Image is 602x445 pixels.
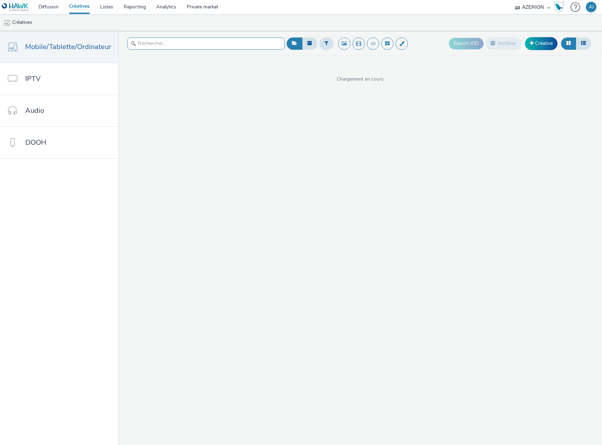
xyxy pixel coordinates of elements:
[25,105,44,116] span: Audio
[118,76,602,83] span: Chargement en cours
[485,37,521,49] button: Archiver
[525,37,557,50] a: Créative
[576,37,591,49] button: Liste
[561,37,576,49] button: Grille
[589,2,594,12] div: AJ
[25,137,46,148] span: DOOH
[2,3,29,12] img: undefined Logo
[25,74,41,84] span: IPTV
[554,1,567,13] a: Hawk Academy
[554,1,564,13] img: Hawk Academy
[25,42,111,52] span: Mobile/Tablette/Ordinateur
[4,19,11,26] img: mobile
[449,38,484,49] button: Export d'ID
[127,37,285,50] input: Rechercher...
